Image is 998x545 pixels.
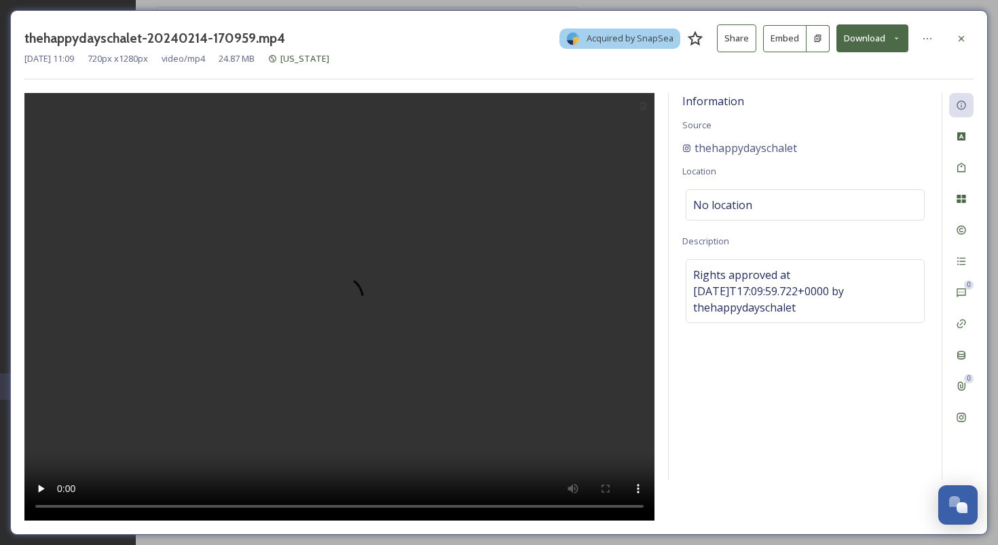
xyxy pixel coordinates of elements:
[682,235,729,247] span: Description
[280,52,329,64] span: [US_STATE]
[695,140,797,156] span: thehappydayschalet
[717,24,756,52] button: Share
[836,24,908,52] button: Download
[964,280,974,290] div: 0
[682,140,797,156] a: thehappydayschalet
[938,485,978,525] button: Open Chat
[566,32,580,45] img: snapsea-logo.png
[24,29,285,48] h3: thehappydayschalet-20240214-170959.mp4
[587,32,673,45] span: Acquired by SnapSea
[24,52,74,65] span: [DATE] 11:09
[219,52,255,65] span: 24.87 MB
[693,267,917,316] span: Rights approved at [DATE]T17:09:59.722+0000 by thehappydayschalet
[964,374,974,383] div: 0
[88,52,148,65] span: 720 px x 1280 px
[682,94,744,109] span: Information
[693,197,752,213] span: No location
[763,25,807,52] button: Embed
[682,165,716,177] span: Location
[162,52,205,65] span: video/mp4
[682,119,711,131] span: Source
